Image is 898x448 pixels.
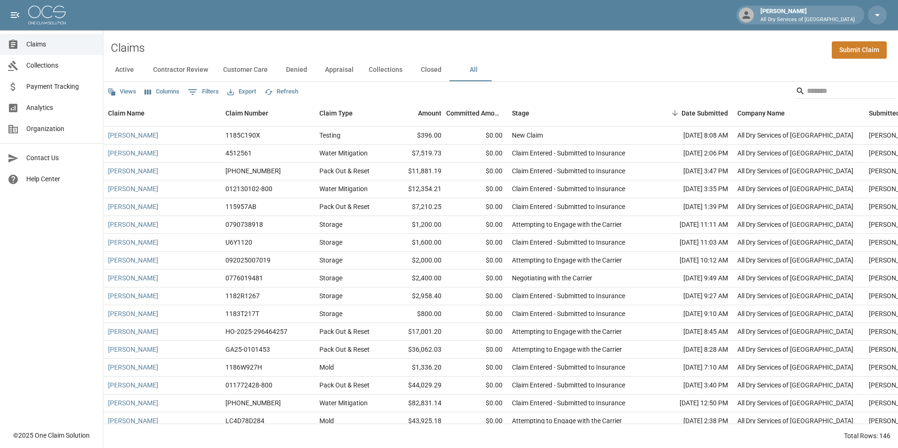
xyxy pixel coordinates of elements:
span: Claims [26,39,95,49]
div: Claim Number [221,100,315,126]
div: Water Mitigation [319,148,368,158]
div: All Dry Services of Atlanta [737,380,853,390]
div: $44,029.29 [385,377,446,394]
div: [DATE] 9:49 AM [648,270,733,287]
div: [DATE] 2:06 PM [648,145,733,162]
div: [DATE] 8:45 AM [648,323,733,341]
div: $36,062.03 [385,341,446,359]
div: $0.00 [446,216,507,234]
div: [DATE] 8:08 AM [648,127,733,145]
div: $0.00 [446,377,507,394]
span: Contact Us [26,153,95,163]
div: Mold [319,416,334,425]
div: Claim Name [103,100,221,126]
button: Refresh [262,85,301,99]
div: Storage [319,220,342,229]
div: $2,000.00 [385,252,446,270]
div: All Dry Services of Atlanta [737,363,853,372]
div: Total Rows: 146 [844,431,890,440]
div: [DATE] 3:40 PM [648,377,733,394]
div: [DATE] 12:50 PM [648,394,733,412]
a: [PERSON_NAME] [108,202,158,211]
div: $0.00 [446,341,507,359]
div: Stage [512,100,529,126]
a: [PERSON_NAME] [108,309,158,318]
div: Attempting to Engage with the Carrier [512,345,622,354]
div: Claim Entered - Submitted to Insurance [512,148,625,158]
div: $1,200.00 [385,216,446,234]
div: Claim Entered - Submitted to Insurance [512,166,625,176]
div: [DATE] 9:27 AM [648,287,733,305]
a: [PERSON_NAME] [108,255,158,265]
div: $0.00 [446,252,507,270]
div: [PERSON_NAME] [757,7,859,23]
div: [DATE] 8:28 AM [648,341,733,359]
div: Claim Entered - Submitted to Insurance [512,363,625,372]
button: Collections [361,59,410,81]
div: Storage [319,255,342,265]
div: All Dry Services of Atlanta [737,398,853,408]
div: Storage [319,309,342,318]
div: All Dry Services of Atlanta [737,131,853,140]
div: 1185C190X [225,131,260,140]
div: 0776019481 [225,273,263,283]
div: All Dry Services of Atlanta [737,309,853,318]
div: $0.00 [446,270,507,287]
div: 092025007019 [225,255,271,265]
button: Appraisal [317,59,361,81]
h2: Claims [111,41,145,55]
div: 4512561 [225,148,252,158]
div: Claim Number [225,100,268,126]
div: $0.00 [446,359,507,377]
div: $11,881.19 [385,162,446,180]
div: 01-009-039836 [225,398,281,408]
span: Organization [26,124,95,134]
div: GA25-0101453 [225,345,270,354]
div: Pack Out & Reset [319,345,370,354]
div: $800.00 [385,305,446,323]
div: Claim Name [108,100,145,126]
div: 012130102-800 [225,184,272,193]
div: Committed Amount [446,100,507,126]
div: All Dry Services of Atlanta [737,220,853,229]
div: All Dry Services of Atlanta [737,416,853,425]
div: Date Submitted [648,100,733,126]
div: Claim Entered - Submitted to Insurance [512,238,625,247]
div: All Dry Services of Atlanta [737,291,853,301]
span: Collections [26,61,95,70]
div: Claim Entered - Submitted to Insurance [512,398,625,408]
a: [PERSON_NAME] [108,291,158,301]
div: 011772428-800 [225,380,272,390]
div: [DATE] 3:35 PM [648,180,733,198]
div: $0.00 [446,198,507,216]
div: Claim Entered - Submitted to Insurance [512,184,625,193]
img: ocs-logo-white-transparent.png [28,6,66,24]
div: Water Mitigation [319,398,368,408]
a: [PERSON_NAME] [108,131,158,140]
div: [DATE] 7:10 AM [648,359,733,377]
div: Negotiating with the Carrier [512,273,592,283]
div: Claim Entered - Submitted to Insurance [512,202,625,211]
div: All Dry Services of Atlanta [737,202,853,211]
div: $7,210.25 [385,198,446,216]
a: [PERSON_NAME] [108,273,158,283]
div: All Dry Services of Atlanta [737,327,853,336]
div: HO-2025-296464257 [225,327,287,336]
button: Export [225,85,258,99]
div: Claim Entered - Submitted to Insurance [512,380,625,390]
div: [DATE] 3:47 PM [648,162,733,180]
div: $396.00 [385,127,446,145]
div: $1,600.00 [385,234,446,252]
div: Amount [385,100,446,126]
div: [DATE] 1:39 PM [648,198,733,216]
div: $0.00 [446,127,507,145]
button: Denied [275,59,317,81]
div: All Dry Services of Atlanta [737,238,853,247]
span: Analytics [26,103,95,113]
div: Claim Entered - Submitted to Insurance [512,309,625,318]
div: All Dry Services of Atlanta [737,273,853,283]
div: Committed Amount [446,100,503,126]
div: $12,354.21 [385,180,446,198]
button: Views [105,85,139,99]
div: Claim Type [319,100,353,126]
